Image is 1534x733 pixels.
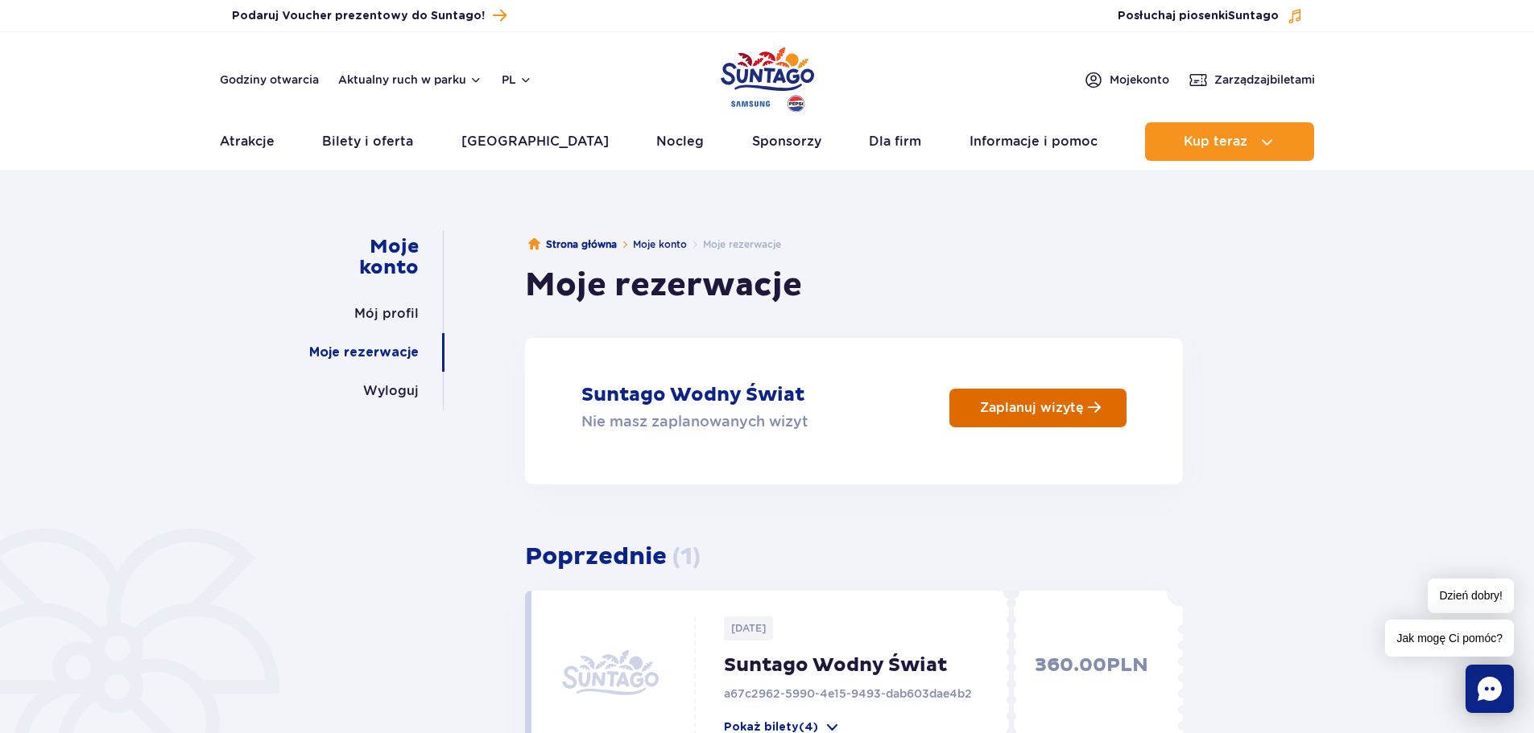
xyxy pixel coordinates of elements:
[309,333,419,372] a: Moje rezerwacje
[322,122,413,161] a: Bilety i oferta
[363,372,419,410] a: Wyloguj
[461,122,609,161] a: [GEOGRAPHIC_DATA]
[633,238,687,250] a: Moje konto
[1466,665,1514,713] div: Chat
[1118,8,1303,24] button: Posłuchaj piosenkiSuntago
[525,266,802,306] h1: Moje rezerwacje
[1385,620,1514,657] span: Jak mogę Ci pomóc?
[314,230,419,285] a: Moje konto
[502,72,532,88] button: pl
[687,237,781,253] li: Moje rezerwacje
[970,122,1098,161] a: Informacje i pomoc
[232,8,485,24] span: Podaruj Voucher prezentowy do Suntago!
[338,73,482,86] button: Aktualny ruch w parku
[581,383,804,407] p: Suntago Wodny Świat
[528,237,617,253] a: Strona główna
[1428,579,1514,613] span: Dzień dobry!
[1184,134,1247,149] span: Kup teraz
[721,40,814,114] a: Park of Poland
[1110,72,1169,88] span: Moje konto
[1145,122,1314,161] button: Kup teraz
[672,542,701,571] span: ( 1 )
[1189,70,1315,89] a: Zarządzajbiletami
[562,629,659,726] img: suntago
[1214,72,1315,88] span: Zarządzaj biletami
[869,122,921,161] a: Dla firm
[1228,10,1279,22] span: Suntago
[724,686,1020,702] p: a67c2962-5990-4e15-9493-dab603dae4b2
[220,72,319,88] a: Godziny otwarcia
[656,122,704,161] a: Nocleg
[525,542,1183,571] h3: Poprzednie
[220,122,275,161] a: Atrakcje
[949,389,1127,427] a: Zaplanuj wizytę
[1084,70,1169,89] a: Mojekonto
[724,653,1020,677] p: Suntago Wodny Świat
[1118,8,1279,24] span: Posłuchaj piosenki
[581,410,808,433] p: Nie masz zaplanowanych wizyt
[980,400,1084,415] p: Zaplanuj wizytę
[354,294,419,333] a: Mój profil
[232,5,507,27] a: Podaruj Voucher prezentowy do Suntago!
[752,122,821,161] a: Sponsorzy
[724,616,773,640] p: [DATE]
